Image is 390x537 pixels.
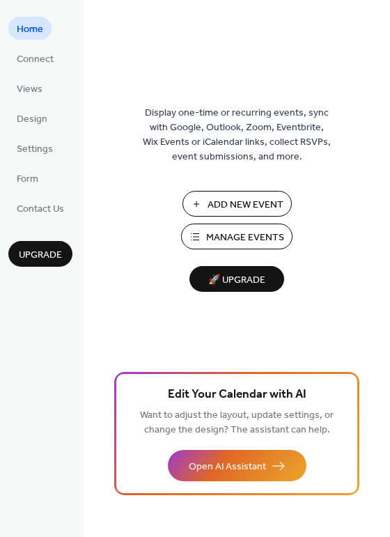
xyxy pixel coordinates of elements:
button: Add New Event [182,191,292,217]
span: Open AI Assistant [189,460,266,474]
a: Views [8,77,51,100]
span: Settings [17,142,53,157]
a: Design [8,107,56,130]
button: 🚀 Upgrade [189,266,284,292]
span: Connect [17,52,54,67]
span: 🚀 Upgrade [198,271,276,290]
span: Upgrade [19,248,62,263]
span: Form [17,172,38,187]
span: Edit Your Calendar with AI [168,385,306,405]
span: Home [17,22,43,37]
span: Views [17,82,42,97]
button: Upgrade [8,241,72,267]
a: Contact Us [8,196,72,219]
a: Form [8,166,47,189]
a: Settings [8,137,61,159]
span: Add New Event [208,198,283,212]
span: Manage Events [206,231,284,245]
span: Contact Us [17,202,64,217]
a: Connect [8,47,62,70]
span: Want to adjust the layout, update settings, or change the design? The assistant can help. [140,406,334,439]
span: Design [17,112,47,127]
span: Display one-time or recurring events, sync with Google, Outlook, Zoom, Eventbrite, Wix Events or ... [143,106,331,164]
a: Home [8,17,52,40]
button: Manage Events [181,224,292,249]
button: Open AI Assistant [168,450,306,481]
